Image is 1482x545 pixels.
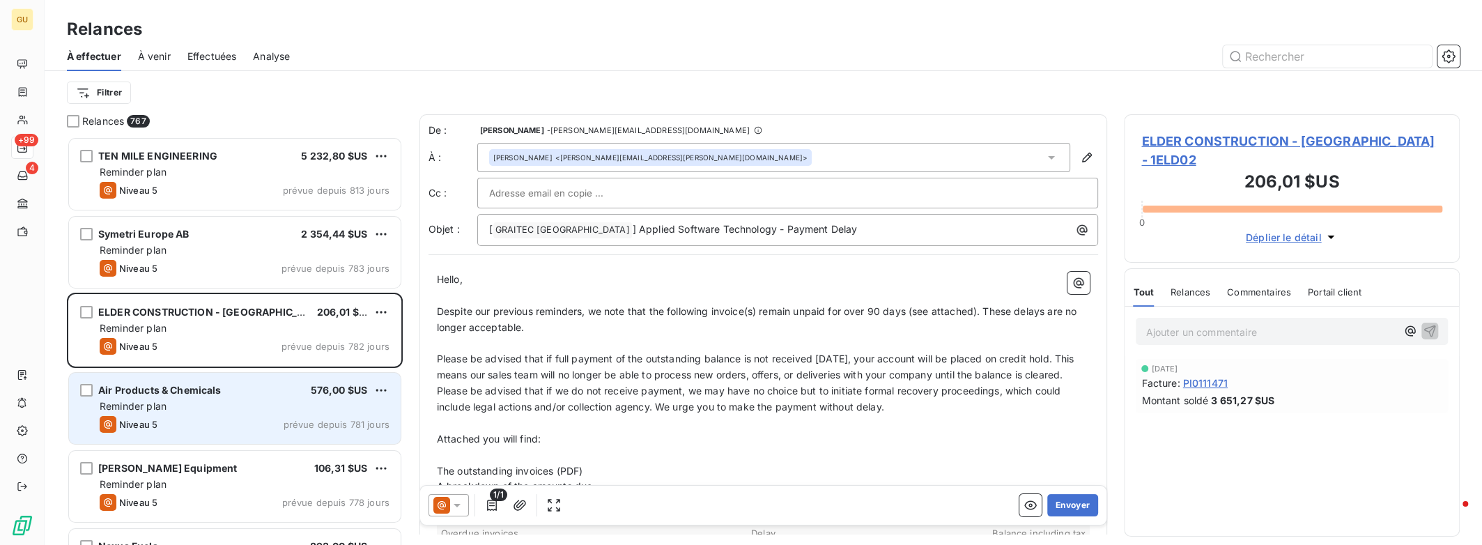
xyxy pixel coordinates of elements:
[26,162,38,174] span: 4
[119,263,157,274] span: Niveau 5
[1151,364,1178,373] span: [DATE]
[489,223,493,235] span: [
[1246,230,1322,245] span: Déplier le détail
[1141,376,1180,390] span: Facture :
[429,223,460,235] span: Objet :
[187,49,237,63] span: Effectuées
[311,384,368,396] span: 576,00 $US
[493,222,632,238] span: GRAITEC [GEOGRAPHIC_DATA]
[1435,498,1468,531] iframe: Intercom live chat
[11,8,33,31] div: GU
[301,150,367,162] span: 5 232,80 $US
[100,244,167,256] span: Reminder plan
[119,341,157,352] span: Niveau 5
[872,526,1086,541] th: Balance including tax
[67,82,131,104] button: Filtrer
[633,223,858,235] span: ] Applied Software Technology - Payment Delay
[437,353,1077,413] span: Please be advised that if full payment of the outstanding balance is not received [DATE], your ac...
[283,185,389,196] span: prévue depuis 813 jours
[656,526,871,541] th: Delay
[437,433,541,445] span: Attached you will find:
[429,123,477,137] span: De :
[429,151,477,164] label: À :
[490,489,507,501] span: 1/1
[440,526,655,541] th: Overdue invoices
[98,150,217,162] span: TEN MILE ENGINEERING
[100,322,167,334] span: Reminder plan
[1141,169,1442,197] h3: 206,01 $US
[100,400,167,412] span: Reminder plan
[493,153,808,162] div: <[PERSON_NAME][EMAIL_ADDRESS][PERSON_NAME][DOMAIN_NAME]>
[437,465,583,477] span: The outstanding invoices (PDF)
[1182,376,1227,390] span: PI0111471
[98,462,237,474] span: [PERSON_NAME] Equipment
[317,306,373,318] span: 206,01 $US
[67,17,142,42] h3: Relances
[253,49,290,63] span: Analyse
[15,134,38,146] span: +99
[282,497,389,508] span: prévue depuis 778 jours
[281,263,389,274] span: prévue depuis 783 jours
[67,49,121,63] span: À effectuer
[119,497,157,508] span: Niveau 5
[301,228,367,240] span: 2 354,44 $US
[1171,286,1210,298] span: Relances
[437,273,463,285] span: Hello,
[11,514,33,537] img: Logo LeanPay
[98,384,222,396] span: Air Products & Chemicals
[493,153,553,162] span: [PERSON_NAME]
[98,228,190,240] span: Symetri Europe AB
[1211,393,1274,408] span: 3 651,27 $US
[1141,132,1442,169] span: ELDER CONSTRUCTION - [GEOGRAPHIC_DATA] - 1ELD02
[1139,217,1145,228] span: 0
[1223,45,1432,68] input: Rechercher
[1308,286,1361,298] span: Portail client
[1227,286,1291,298] span: Commentaires
[437,480,593,492] span: A breakdown of the amounts due
[138,49,171,63] span: À venir
[489,183,639,204] input: Adresse email en copie ...
[1242,229,1343,245] button: Déplier le détail
[281,341,389,352] span: prévue depuis 782 jours
[82,114,124,128] span: Relances
[547,126,750,135] span: - [PERSON_NAME][EMAIL_ADDRESS][DOMAIN_NAME]
[284,419,389,430] span: prévue depuis 781 jours
[429,186,477,200] label: Cc :
[1141,393,1208,408] span: Montant soldé
[480,126,544,135] span: [PERSON_NAME]
[119,185,157,196] span: Niveau 5
[100,166,167,178] span: Reminder plan
[119,419,157,430] span: Niveau 5
[1047,494,1098,516] button: Envoyer
[437,305,1080,333] span: Despite our previous reminders, we note that the following invoice(s) remain unpaid for over 90 d...
[314,462,368,474] span: 106,31 $US
[100,478,167,490] span: Reminder plan
[98,306,326,318] span: ELDER CONSTRUCTION - [GEOGRAPHIC_DATA]
[1133,286,1154,298] span: Tout
[127,115,149,128] span: 767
